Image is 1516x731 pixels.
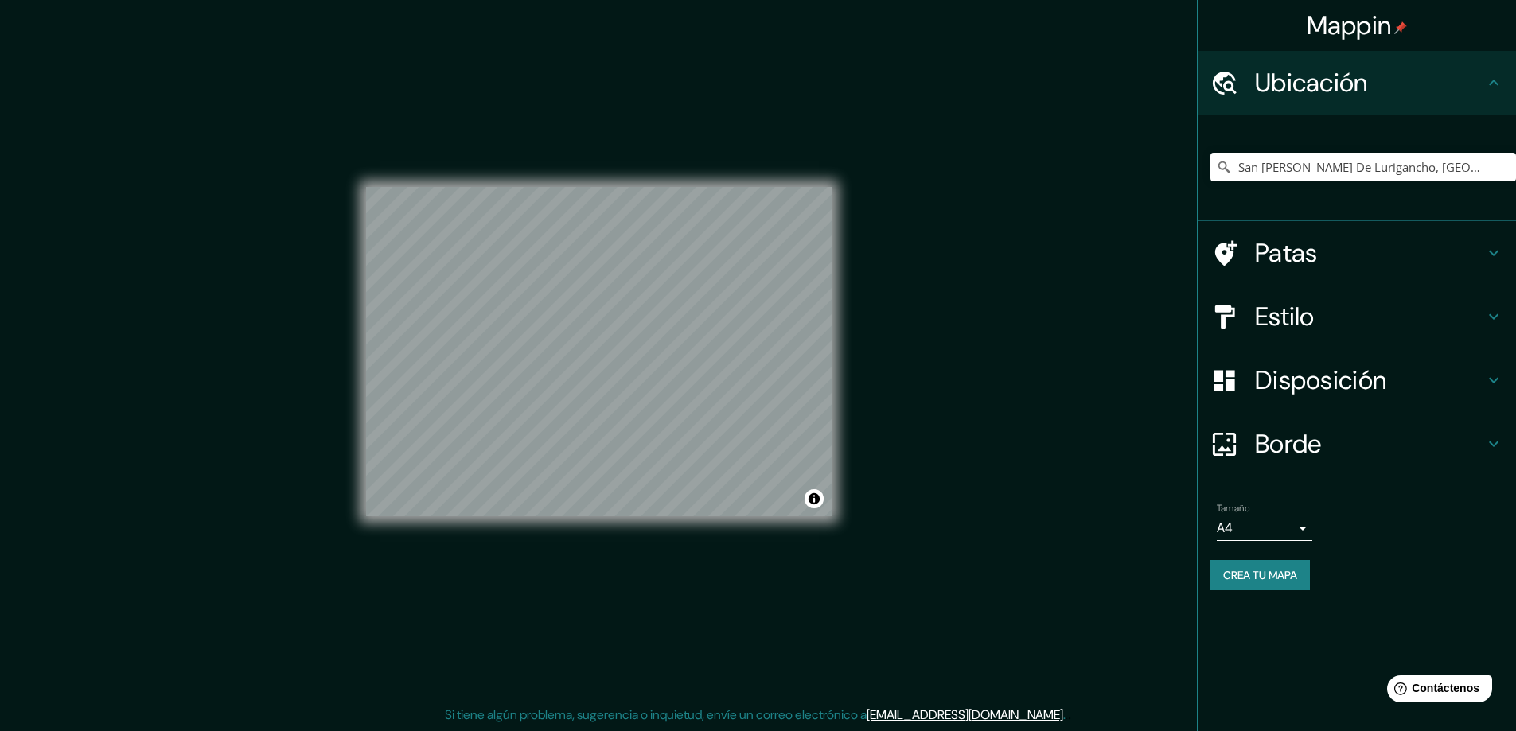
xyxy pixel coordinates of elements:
[1255,364,1386,397] font: Disposición
[1198,412,1516,476] div: Borde
[366,187,832,516] canvas: Mapa
[1217,519,1233,536] font: A4
[1217,502,1249,515] font: Tamaño
[1210,153,1516,181] input: Elige tu ciudad o zona
[1198,51,1516,115] div: Ubicación
[1066,706,1068,723] font: .
[1198,348,1516,412] div: Disposición
[1063,706,1066,723] font: .
[867,706,1063,723] a: [EMAIL_ADDRESS][DOMAIN_NAME]
[1307,9,1392,42] font: Mappin
[1394,21,1407,34] img: pin-icon.png
[1374,669,1498,714] iframe: Lanzador de widgets de ayuda
[1068,706,1071,723] font: .
[445,706,867,723] font: Si tiene algún problema, sugerencia o inquietud, envíe un correo electrónico a
[805,489,824,508] button: Activar o desactivar atribución
[1217,515,1312,541] div: A4
[1198,285,1516,348] div: Estilo
[1255,427,1322,461] font: Borde
[1198,221,1516,285] div: Patas
[1223,568,1297,582] font: Crea tu mapa
[1255,236,1318,270] font: Patas
[1255,300,1315,333] font: Estilo
[1255,66,1368,99] font: Ubicación
[1210,560,1310,590] button: Crea tu mapa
